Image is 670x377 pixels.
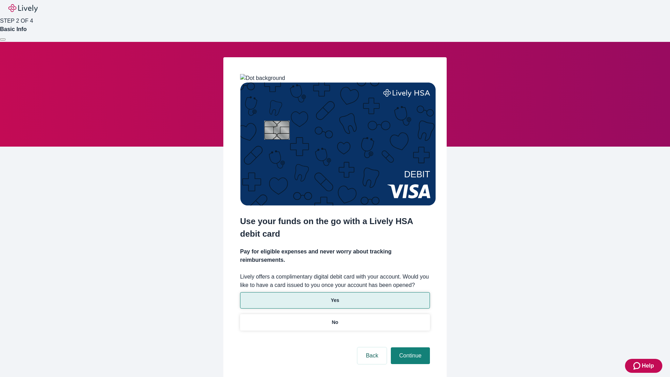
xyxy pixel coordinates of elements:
[240,247,430,264] h4: Pay for eligible expenses and never worry about tracking reimbursements.
[332,319,338,326] p: No
[240,215,430,240] h2: Use your funds on the go with a Lively HSA debit card
[240,292,430,309] button: Yes
[391,347,430,364] button: Continue
[331,297,339,304] p: Yes
[633,362,642,370] svg: Zendesk support icon
[357,347,387,364] button: Back
[240,74,285,82] img: Dot background
[8,4,38,13] img: Lively
[240,273,430,289] label: Lively offers a complimentary digital debit card with your account. Would you like to have a card...
[240,82,436,206] img: Debit card
[642,362,654,370] span: Help
[625,359,662,373] button: Zendesk support iconHelp
[240,314,430,331] button: No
